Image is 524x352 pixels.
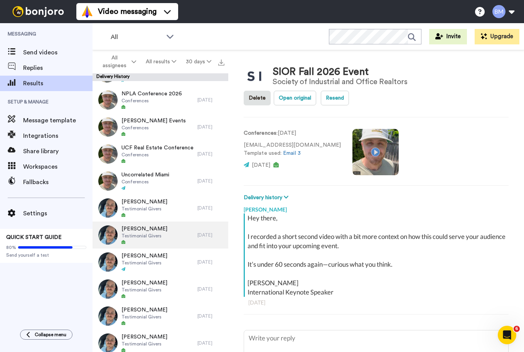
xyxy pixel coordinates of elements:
[98,306,118,326] img: c4f237d1-01d5-4cb0-a340-d9789ab8e024-thumb.jpg
[181,55,216,69] button: 30 days
[197,205,224,211] div: [DATE]
[23,162,93,171] span: Workspaces
[121,333,167,341] span: [PERSON_NAME]
[283,151,301,156] a: Email 3
[23,131,93,140] span: Integrations
[121,225,167,233] span: [PERSON_NAME]
[121,90,182,98] span: NPLA Conference 2026
[216,56,227,68] button: Export all results that match these filters now.
[93,86,228,113] a: NPLA Conference 2026Conferences[DATE]
[23,209,93,218] span: Settings
[9,6,67,17] img: bj-logo-header-white.svg
[23,116,93,125] span: Message template
[197,340,224,346] div: [DATE]
[121,171,169,179] span: Uncorrelated Miami
[6,252,86,258] span: Send yourself a test
[93,195,228,222] a: [PERSON_NAME]Testimonial Givers[DATE]
[121,152,194,158] span: Conferences
[121,341,167,347] span: Testimonial Givers
[197,97,224,103] div: [DATE]
[93,303,228,330] a: [PERSON_NAME]Testimonial Givers[DATE]
[93,276,228,303] a: [PERSON_NAME]Testimonial Givers[DATE]
[218,59,224,66] img: export.svg
[244,91,271,105] button: Delete
[197,313,224,319] div: [DATE]
[35,332,66,338] span: Collapse menu
[121,117,186,125] span: [PERSON_NAME] Events
[121,233,167,239] span: Testimonial Givers
[498,326,516,344] iframe: Intercom live chat
[6,235,62,240] span: QUICK START GUIDE
[197,124,224,130] div: [DATE]
[252,162,270,168] span: [DATE]
[98,171,118,191] img: 668936ff-33f0-4697-ac7e-ba7ce11ee4d4-thumb.jpg
[121,260,167,266] span: Testimonial Givers
[93,222,228,249] a: [PERSON_NAME]Testimonial Givers[DATE]
[23,48,93,57] span: Send videos
[98,144,118,164] img: b0eeb4cd-3cda-41af-ab4d-5a50b68eed50-thumb.jpg
[244,130,276,136] strong: Conferences
[121,206,167,212] span: Testimonial Givers
[197,151,224,157] div: [DATE]
[121,198,167,206] span: [PERSON_NAME]
[94,51,141,73] button: All assignees
[321,91,349,105] button: Resend
[93,113,228,140] a: [PERSON_NAME] EventsConferences[DATE]
[197,232,224,238] div: [DATE]
[514,326,520,332] span: 6
[248,299,504,306] div: [DATE]
[81,5,93,18] img: vm-color.svg
[244,193,291,202] button: Delivery history
[20,330,72,340] button: Collapse menu
[93,249,228,276] a: [PERSON_NAME]Testimonial Givers[DATE]
[244,202,509,213] div: [PERSON_NAME]
[121,306,167,314] span: [PERSON_NAME]
[121,314,167,320] span: Testimonial Givers
[197,286,224,292] div: [DATE]
[121,125,186,131] span: Conferences
[197,259,224,265] div: [DATE]
[121,252,167,260] span: [PERSON_NAME]
[98,198,118,218] img: e77d572a-1ff7-407b-ac7f-0dcbcbd700e6-thumb.jpg
[98,117,118,137] img: afd72631-db63-4ba6-bea2-a334dee1d881-thumb.jpg
[244,141,341,157] p: [EMAIL_ADDRESS][DOMAIN_NAME] Template used:
[475,29,519,44] button: Upgrade
[273,66,407,78] div: SIOR Fall 2026 Event
[244,129,341,137] p: : [DATE]
[141,55,181,69] button: All results
[93,168,228,195] a: Uncorrelated MiamiConferences[DATE]
[23,63,93,73] span: Replies
[23,178,93,187] span: Fallbacks
[6,244,16,250] span: 80%
[23,79,93,88] span: Results
[98,225,118,245] img: 01e9e2dd-e8ea-48e7-9373-508543e4e513-thumb.jpg
[121,98,182,104] span: Conferences
[98,90,118,110] img: 78cd6ddf-1983-445a-a47e-b5c8b468341f-thumb.jpg
[98,279,118,299] img: 644ac815-2d6e-4c29-a2ea-bd6d65e24e85-thumb.jpg
[98,252,118,272] img: e4e825ca-c40a-40a4-83cc-7bd750399cf1-thumb.jpg
[197,178,224,184] div: [DATE]
[121,287,167,293] span: Testimonial Givers
[274,91,316,105] button: Open original
[273,78,407,86] div: Society of Industrial and Office Realtors
[93,140,228,168] a: UCF Real Estate ConferenceConferences[DATE]
[244,66,265,87] img: Image of SIOR Fall 2026 Event
[99,54,130,69] span: All assignees
[23,147,93,156] span: Share library
[121,144,194,152] span: UCF Real Estate Conference
[121,279,167,287] span: [PERSON_NAME]
[429,29,467,44] button: Invite
[93,73,228,81] div: Delivery History
[111,32,162,42] span: All
[98,6,157,17] span: Video messaging
[248,213,507,297] div: Hey there, I recorded a short second video with a bit more context on how this could serve your a...
[121,179,169,185] span: Conferences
